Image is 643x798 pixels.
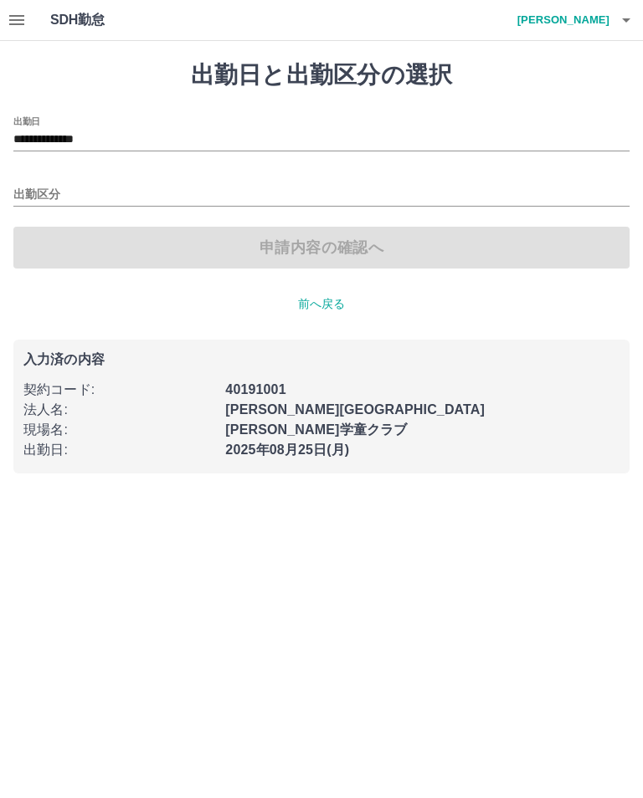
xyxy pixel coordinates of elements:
[225,422,407,437] b: [PERSON_NAME]学童クラブ
[23,440,215,460] p: 出勤日 :
[13,295,630,313] p: 前へ戻る
[225,382,285,396] b: 40191001
[13,61,630,90] h1: 出勤日と出勤区分の選択
[225,402,485,417] b: [PERSON_NAME][GEOGRAPHIC_DATA]
[225,442,349,457] b: 2025年08月25日(月)
[13,115,40,127] label: 出勤日
[23,380,215,400] p: 契約コード :
[23,400,215,420] p: 法人名 :
[23,353,620,366] p: 入力済の内容
[23,420,215,440] p: 現場名 :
